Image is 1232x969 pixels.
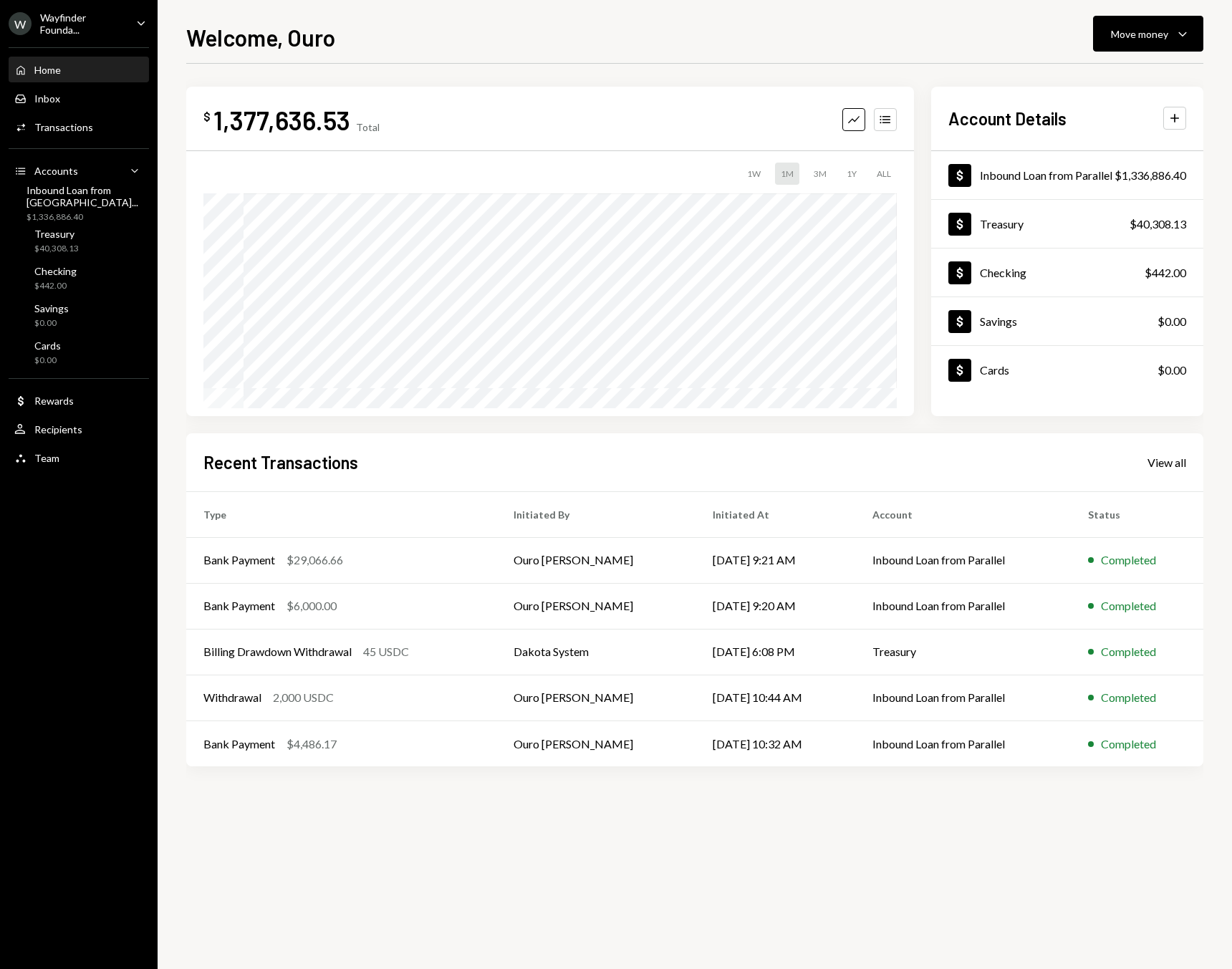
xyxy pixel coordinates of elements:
[287,551,343,569] div: $29,066.66
[855,537,1071,583] td: Inbound Loan from Parallel
[855,675,1071,720] td: Inbound Loan from Parallel
[34,64,61,76] div: Home
[9,85,149,111] a: Inbox
[34,280,77,292] div: $442.00
[1145,264,1186,281] div: $442.00
[496,629,696,675] td: Dakota System
[356,121,380,133] div: Total
[9,298,149,332] a: Savings$0.00
[931,346,1203,394] a: Cards$0.00
[871,163,897,185] div: ALL
[980,217,1024,231] div: Treasury
[696,720,856,766] td: [DATE] 10:32 AM
[696,491,856,537] th: Initiated At
[9,387,149,413] a: Rewards
[1158,362,1186,379] div: $0.00
[696,675,856,720] td: [DATE] 10:44 AM
[40,11,125,36] div: Wayfinder Founda...
[34,423,82,435] div: Recipients
[203,736,275,753] div: Bank Payment
[931,200,1203,248] a: Treasury$40,308.13
[287,597,337,614] div: $6,000.00
[203,450,358,474] h2: Recent Transactions
[775,163,799,185] div: 1M
[1147,454,1186,470] a: View all
[27,184,146,208] div: Inbound Loan from [GEOGRAPHIC_DATA]...
[34,302,69,314] div: Savings
[34,165,78,177] div: Accounts
[186,491,496,537] th: Type
[496,491,696,537] th: Initiated By
[808,163,832,185] div: 3M
[363,643,409,660] div: 45 USDC
[34,243,79,255] div: $40,308.13
[34,339,61,352] div: Cards
[34,452,59,464] div: Team
[203,551,275,569] div: Bank Payment
[980,266,1026,279] div: Checking
[186,23,335,52] h1: Welcome, Ouro
[1071,491,1203,537] th: Status
[9,186,152,221] a: Inbound Loan from [GEOGRAPHIC_DATA]...$1,336,886.40
[9,261,149,295] a: Checking$442.00
[855,583,1071,629] td: Inbound Loan from Parallel
[1111,26,1168,42] div: Move money
[1158,313,1186,330] div: $0.00
[203,643,352,660] div: Billing Drawdown Withdrawal
[1101,689,1156,706] div: Completed
[931,297,1203,345] a: Savings$0.00
[855,491,1071,537] th: Account
[9,445,149,471] a: Team
[1101,643,1156,660] div: Completed
[741,163,766,185] div: 1W
[1101,597,1156,614] div: Completed
[696,537,856,583] td: [DATE] 9:21 AM
[9,12,32,35] div: W
[9,158,149,183] a: Accounts
[287,736,337,753] div: $4,486.17
[841,163,862,185] div: 1Y
[213,104,350,136] div: 1,377,636.53
[980,168,1112,182] div: Inbound Loan from Parallel
[855,629,1071,675] td: Treasury
[203,110,211,124] div: $
[9,416,149,442] a: Recipients
[1101,551,1156,569] div: Completed
[9,335,149,370] a: Cards$0.00
[496,720,696,766] td: Ouro [PERSON_NAME]
[1093,16,1203,52] button: Move money
[931,151,1203,199] a: Inbound Loan from Parallel$1,336,886.40
[27,211,146,223] div: $1,336,886.40
[496,583,696,629] td: Ouro [PERSON_NAME]
[948,107,1067,130] h2: Account Details
[980,363,1009,377] div: Cards
[1130,216,1186,233] div: $40,308.13
[1115,167,1186,184] div: $1,336,886.40
[696,583,856,629] td: [DATE] 9:20 AM
[34,317,69,329] div: $0.00
[9,57,149,82] a: Home
[34,265,77,277] div: Checking
[1101,736,1156,753] div: Completed
[34,395,74,407] div: Rewards
[34,92,60,105] div: Inbox
[34,121,93,133] div: Transactions
[696,629,856,675] td: [DATE] 6:08 PM
[203,597,275,614] div: Bank Payment
[931,249,1203,297] a: Checking$442.00
[855,720,1071,766] td: Inbound Loan from Parallel
[34,228,79,240] div: Treasury
[980,314,1017,328] div: Savings
[34,355,61,367] div: $0.00
[273,689,334,706] div: 2,000 USDC
[9,114,149,140] a: Transactions
[496,537,696,583] td: Ouro [PERSON_NAME]
[203,689,261,706] div: Withdrawal
[9,223,149,258] a: Treasury$40,308.13
[496,675,696,720] td: Ouro [PERSON_NAME]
